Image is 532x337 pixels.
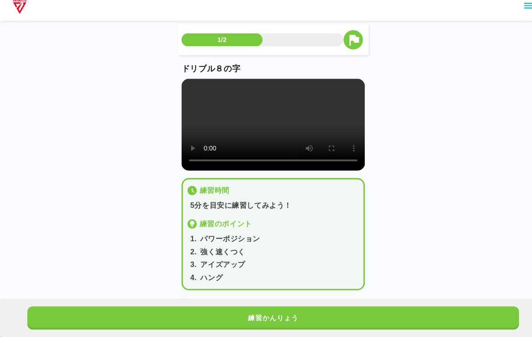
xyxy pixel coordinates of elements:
[194,189,224,200] p: 練習時間
[212,43,221,52] p: 1/2
[177,70,355,82] p: ドリブル８の字
[195,236,253,247] p: パワーポジション
[27,307,505,330] button: 練習かんりょう
[507,7,523,22] button: sidemenu
[195,274,217,285] p: ハング
[185,274,192,285] p: 4 .
[185,236,192,247] p: 1 .
[185,261,192,272] p: 3 .
[11,5,28,23] img: dummy
[185,203,350,214] p: 5分を目安に練習してみよう！
[195,248,239,259] p: 強く速くつく
[194,221,245,232] p: 練習のポイント
[185,248,192,259] p: 2 .
[195,261,239,272] p: アイズアップ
